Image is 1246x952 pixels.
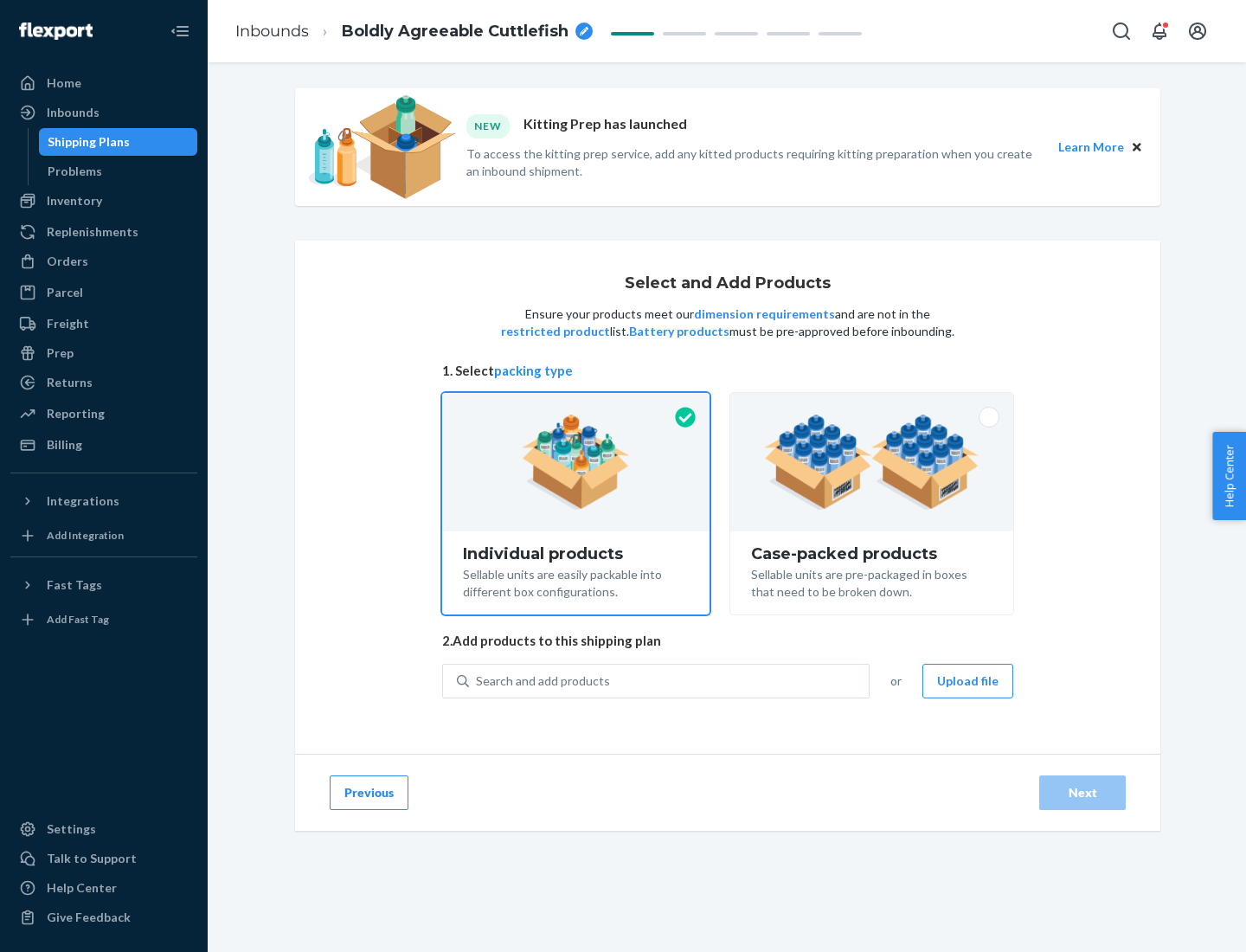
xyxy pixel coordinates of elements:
p: To access the kitting prep service, add any kitted products requiring kitting preparation when yo... [466,145,1043,180]
a: Add Integration [10,522,197,550]
a: Freight [10,310,197,338]
button: Open Search Box [1104,14,1139,48]
div: Integrations [47,492,119,510]
div: Returns [47,374,93,391]
span: or [890,672,902,690]
img: case-pack.59cecea509d18c883b923b81aeac6d0b.png [764,415,979,510]
a: Home [10,69,197,97]
div: Problems [48,163,102,180]
a: Orders [10,248,197,275]
button: restricted product [501,323,610,340]
div: Add Integration [47,528,124,543]
div: Reporting [47,405,105,422]
div: Give Feedback [47,909,131,926]
a: Settings [10,815,197,843]
button: Upload file [922,664,1013,698]
a: Problems [39,158,198,185]
button: Next [1039,775,1126,810]
a: Reporting [10,400,197,428]
div: Search and add products [476,672,610,690]
button: Fast Tags [10,571,197,599]
button: packing type [494,362,573,380]
ol: breadcrumbs [222,6,607,57]
div: Next [1054,784,1111,801]
span: 1. Select [442,362,1013,380]
div: Add Fast Tag [47,612,109,627]
img: individual-pack.facf35554cb0f1810c75b2bd6df2d64e.png [522,415,630,510]
div: Help Center [47,879,117,897]
button: Integrations [10,487,197,515]
a: Talk to Support [10,845,197,872]
button: Close Navigation [163,14,197,48]
h1: Select and Add Products [625,275,831,293]
div: Prep [47,344,74,362]
a: Inbounds [235,22,309,41]
img: Flexport logo [19,23,93,40]
div: Parcel [47,284,83,301]
a: Billing [10,431,197,459]
a: Inbounds [10,99,197,126]
div: Replenishments [47,223,138,241]
a: Add Fast Tag [10,606,197,634]
span: 2. Add products to this shipping plan [442,632,1013,650]
span: Boldly Agreeable Cuttlefish [342,21,568,43]
div: Talk to Support [47,850,137,867]
div: Sellable units are pre-packaged in boxes that need to be broken down. [751,563,992,601]
div: Home [47,74,81,92]
button: Open notifications [1142,14,1177,48]
button: Learn More [1058,138,1124,157]
button: Close [1127,138,1146,157]
div: Orders [47,253,88,270]
button: Battery products [629,323,729,340]
a: Parcel [10,279,197,306]
button: Open account menu [1180,14,1215,48]
div: NEW [466,114,510,138]
div: Case-packed products [751,545,992,563]
button: dimension requirements [694,306,835,323]
a: Replenishments [10,218,197,246]
div: Freight [47,315,89,332]
div: Sellable units are easily packable into different box configurations. [463,563,689,601]
button: Help Center [1212,432,1246,520]
div: Inventory [47,192,102,209]
div: Shipping Plans [48,133,130,151]
a: Prep [10,339,197,367]
a: Inventory [10,187,197,215]
a: Returns [10,369,197,396]
div: Settings [47,820,96,838]
button: Give Feedback [10,904,197,931]
a: Shipping Plans [39,128,198,156]
div: Fast Tags [47,576,102,594]
div: Billing [47,436,82,453]
div: Inbounds [47,104,100,121]
p: Ensure your products meet our and are not in the list. must be pre-approved before inbounding. [499,306,956,340]
a: Help Center [10,874,197,902]
div: Individual products [463,545,689,563]
p: Kitting Prep has launched [523,114,687,138]
button: Previous [330,775,408,810]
